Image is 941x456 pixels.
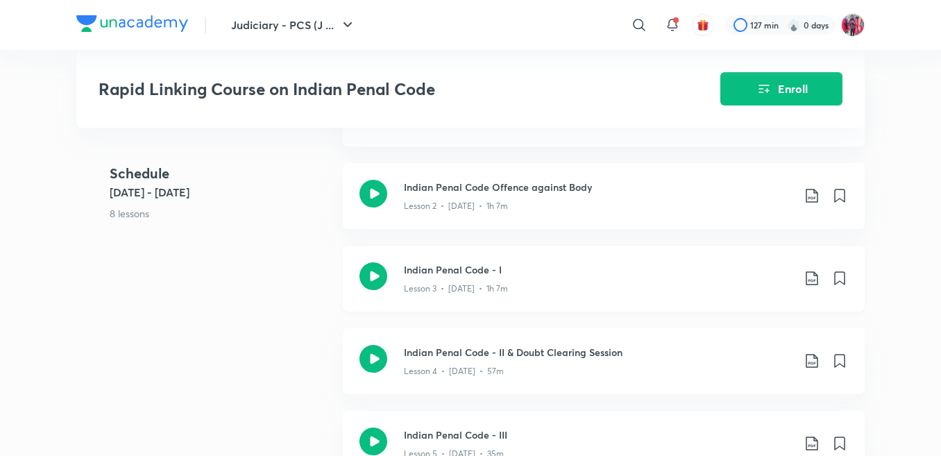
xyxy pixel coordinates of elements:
h3: Rapid Linking Course on Indian Penal Code [99,79,642,99]
a: Indian Penal Code - II & Doubt Clearing SessionLesson 4 • [DATE] • 57m [343,328,865,411]
a: Indian Penal Code - ILesson 3 • [DATE] • 1h 7m [343,246,865,328]
h5: [DATE] - [DATE] [110,184,332,201]
p: Lesson 4 • [DATE] • 57m [404,365,504,378]
a: Indian Penal Code Offence against BodyLesson 2 • [DATE] • 1h 7m [343,163,865,246]
img: Company Logo [76,15,188,32]
img: avatar [697,19,709,31]
p: 8 lessons [110,206,332,221]
h3: Indian Penal Code - III [404,428,792,442]
button: Enroll [720,72,842,105]
button: Judiciary - PCS (J ... [223,11,364,39]
h3: Indian Penal Code Offence against Body [404,180,792,194]
h3: Indian Penal Code - II & Doubt Clearing Session [404,345,792,360]
h3: Indian Penal Code - I [404,262,792,277]
img: streak [787,18,801,32]
button: avatar [692,14,714,36]
h4: Schedule [110,163,332,184]
img: Archita Mittal [841,13,865,37]
p: Lesson 3 • [DATE] • 1h 7m [404,282,508,295]
a: Company Logo [76,15,188,35]
p: Lesson 2 • [DATE] • 1h 7m [404,200,508,212]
